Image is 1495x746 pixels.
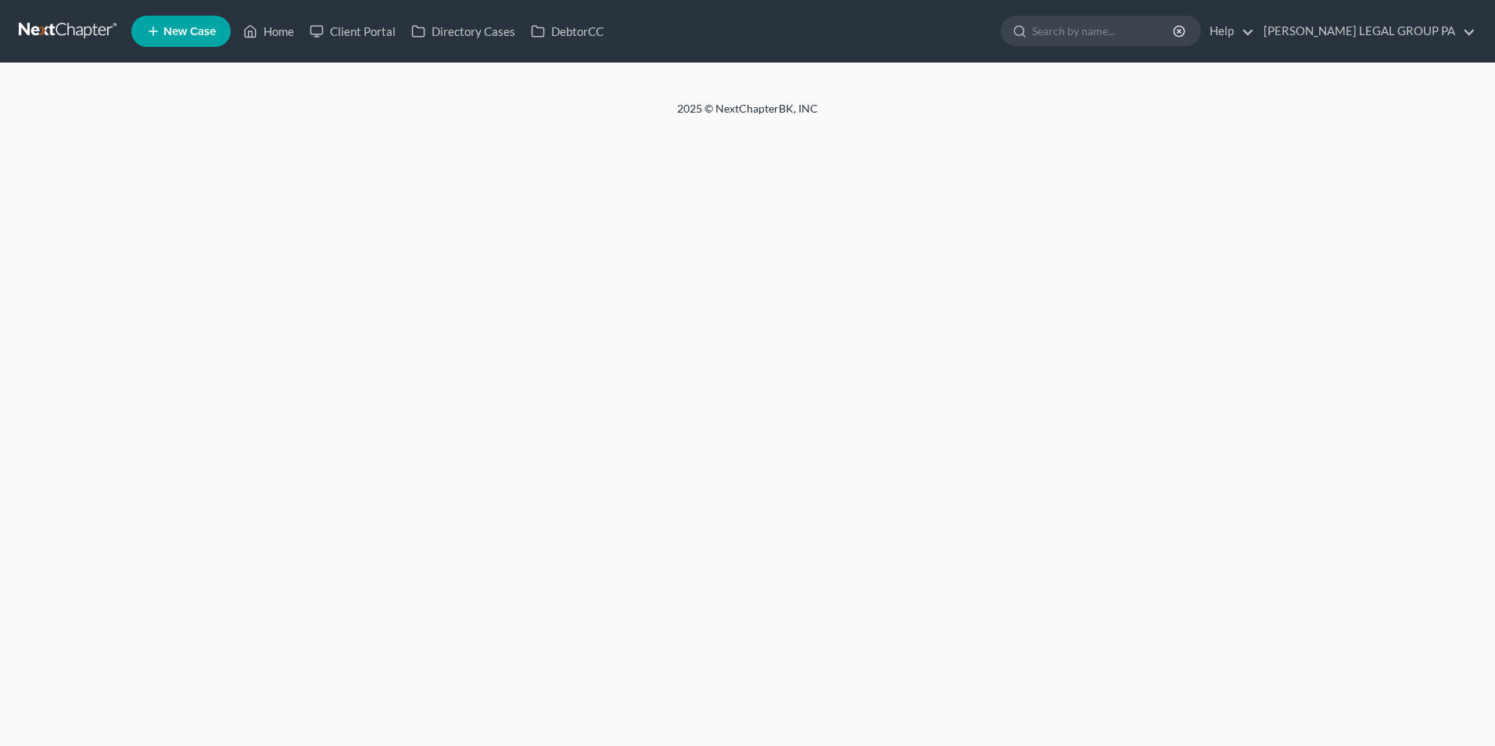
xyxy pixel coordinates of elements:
a: Home [235,17,302,45]
a: Directory Cases [403,17,523,45]
a: [PERSON_NAME] LEGAL GROUP PA [1256,17,1475,45]
span: New Case [163,26,216,38]
a: Client Portal [302,17,403,45]
a: DebtorCC [523,17,611,45]
div: 2025 © NextChapterBK, INC [302,101,1193,129]
input: Search by name... [1032,16,1175,45]
a: Help [1202,17,1254,45]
